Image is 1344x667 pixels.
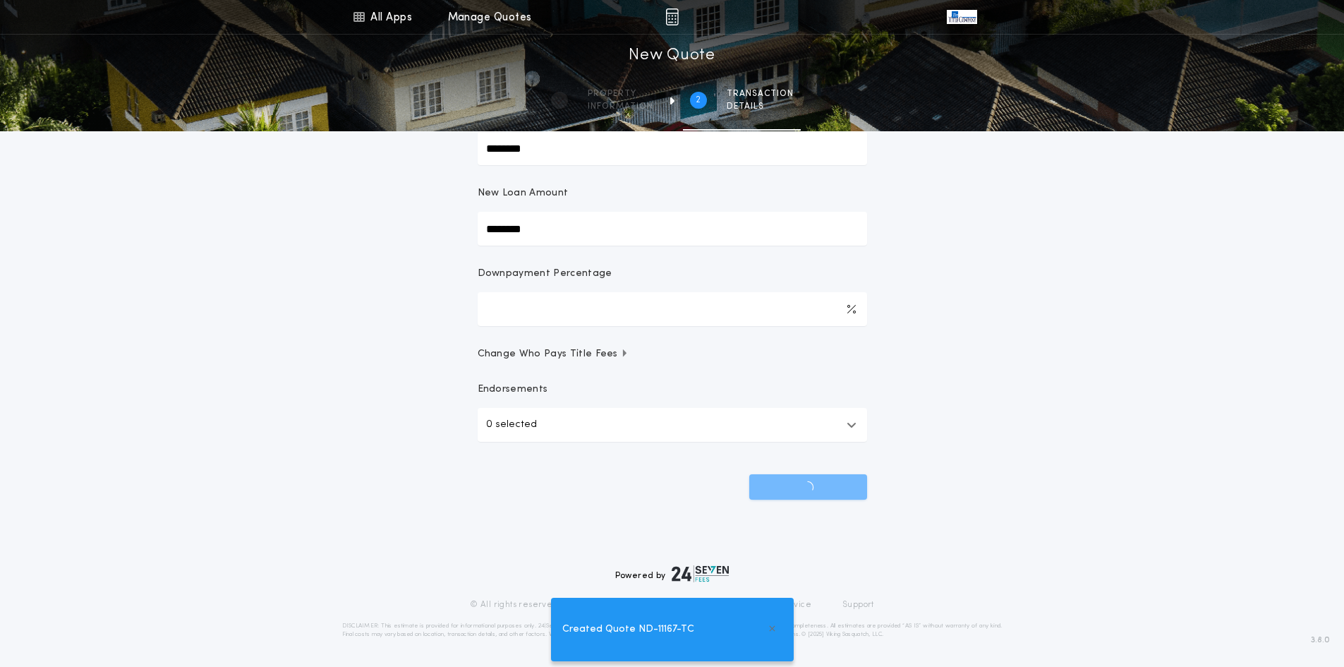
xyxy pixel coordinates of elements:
span: Created Quote ND-11167-TC [562,622,694,637]
p: Endorsements [478,383,867,397]
img: img [665,8,679,25]
span: Transaction [727,88,794,100]
input: Downpayment Percentage [478,292,867,326]
button: 0 selected [478,408,867,442]
button: Change Who Pays Title Fees [478,347,867,361]
p: Downpayment Percentage [478,267,612,281]
span: Change Who Pays Title Fees [478,347,629,361]
p: 0 selected [486,416,537,433]
input: New Loan Amount [478,212,867,246]
span: Property [588,88,653,100]
input: Sale Price [478,131,867,165]
span: information [588,101,653,112]
h2: 2 [696,95,701,106]
img: logo [672,565,729,582]
span: details [727,101,794,112]
div: Powered by [615,565,729,582]
img: vs-icon [947,10,976,24]
p: New Loan Amount [478,186,569,200]
h1: New Quote [629,44,715,67]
